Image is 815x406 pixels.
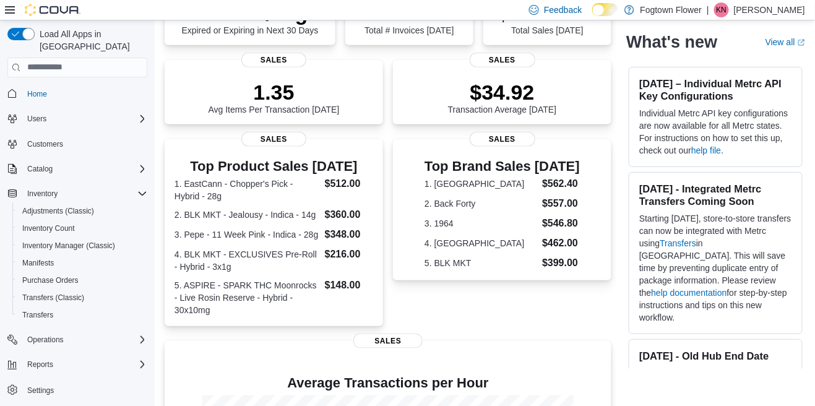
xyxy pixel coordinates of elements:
button: Inventory [2,185,152,202]
span: Purchase Orders [22,275,79,285]
dt: 5. BLK MKT [425,257,537,269]
button: Catalog [22,162,58,176]
span: Users [27,114,46,124]
span: Home [22,86,147,101]
a: View allExternal link [765,37,805,47]
button: Inventory Manager (Classic) [12,237,152,254]
h3: Top Product Sales [DATE] [175,159,373,174]
span: Inventory [22,186,147,201]
span: Transfers [17,308,147,322]
span: Sales [241,132,307,147]
svg: External link [798,39,805,46]
dd: $348.00 [325,227,373,242]
span: KN [717,2,727,17]
img: Cova [25,4,80,16]
button: Inventory [22,186,63,201]
a: Inventory Manager (Classic) [17,238,120,253]
button: Transfers (Classic) [12,289,152,306]
h2: What's new [626,32,717,52]
dt: 2. Back Forty [425,197,537,210]
h3: [DATE] - Integrated Metrc Transfers Coming Soon [639,183,792,207]
span: Customers [22,136,147,152]
span: Load All Apps in [GEOGRAPHIC_DATA] [35,28,147,53]
button: Operations [2,331,152,348]
dd: $360.00 [325,207,373,222]
dt: 1. EastCann - Chopper's Pick - Hybrid - 28g [175,178,320,202]
span: Operations [22,332,147,347]
a: Settings [22,383,59,398]
p: Fogtown Flower [640,2,702,17]
a: Transfers [17,308,58,322]
span: Settings [22,382,147,397]
dd: $462.00 [542,236,580,251]
span: Adjustments (Classic) [22,206,94,216]
dt: 3. Pepe - 11 Week Pink - Indica - 28g [175,228,320,241]
dd: $546.80 [542,216,580,231]
span: Inventory Count [22,223,75,233]
h3: [DATE] - Old Hub End Date [639,350,792,362]
span: Transfers (Classic) [22,293,84,303]
button: Purchase Orders [12,272,152,289]
span: Operations [27,335,64,345]
p: [PERSON_NAME] [734,2,805,17]
dt: 5. ASPIRE - SPARK THC Moonrocks - Live Rosin Reserve - Hybrid - 30x10mg [175,279,320,316]
dd: $512.00 [325,176,373,191]
a: Transfers [660,238,697,248]
span: Users [22,111,147,126]
span: Sales [470,132,535,147]
a: Purchase Orders [17,273,84,288]
span: Home [27,89,47,99]
p: Individual Metrc API key configurations are now available for all Metrc states. For instructions ... [639,107,792,157]
button: Settings [2,381,152,399]
button: Catalog [2,160,152,178]
span: Manifests [17,256,147,270]
span: Reports [27,360,53,369]
a: Customers [22,137,68,152]
h3: [DATE] – Individual Metrc API Key Configurations [639,77,792,102]
button: Adjustments (Classic) [12,202,152,220]
button: Operations [22,332,69,347]
dt: 4. BLK MKT - EXCLUSIVES Pre-Roll - Hybrid - 3x1g [175,248,320,273]
dt: 4. [GEOGRAPHIC_DATA] [425,237,537,249]
button: Manifests [12,254,152,272]
h3: Top Brand Sales [DATE] [425,159,580,174]
span: Feedback [544,4,582,16]
dd: $399.00 [542,256,580,270]
span: Settings [27,386,54,395]
a: Manifests [17,256,59,270]
span: Dark Mode [592,16,593,17]
span: Manifests [22,258,54,268]
button: Reports [2,356,152,373]
button: Home [2,85,152,103]
p: Starting [DATE], store-to-store transfers can now be integrated with Metrc using in [GEOGRAPHIC_D... [639,212,792,324]
span: Sales [470,53,535,67]
span: Inventory Manager (Classic) [17,238,147,253]
span: Transfers [22,310,53,320]
span: Reports [22,357,147,372]
dt: 3. 1964 [425,217,537,230]
dd: $562.40 [542,176,580,191]
a: Inventory Count [17,221,80,236]
dd: $557.00 [542,196,580,211]
a: Transfers (Classic) [17,290,89,305]
p: | [707,2,709,17]
input: Dark Mode [592,3,618,16]
p: $34.92 [448,80,557,105]
span: Purchase Orders [17,273,147,288]
span: Inventory Count [17,221,147,236]
a: help file [691,145,721,155]
dd: $148.00 [325,278,373,293]
button: Customers [2,135,152,153]
span: Transfers (Classic) [17,290,147,305]
div: Avg Items Per Transaction [DATE] [209,80,340,114]
button: Reports [22,357,58,372]
span: Inventory [27,189,58,199]
button: Users [22,111,51,126]
dd: $216.00 [325,247,373,262]
p: 1.35 [209,80,340,105]
div: Transaction Average [DATE] [448,80,557,114]
button: Inventory Count [12,220,152,237]
a: help documentation [652,288,727,298]
button: Transfers [12,306,152,324]
div: Kevon Neiven [714,2,729,17]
